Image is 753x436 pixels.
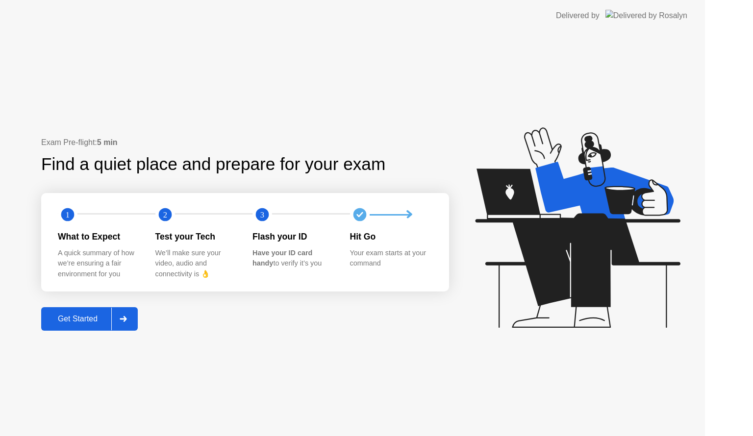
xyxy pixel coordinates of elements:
[58,230,140,243] div: What to Expect
[41,137,449,148] div: Exam Pre-flight:
[97,138,118,146] b: 5 min
[155,230,237,243] div: Test your Tech
[41,151,387,177] div: Find a quiet place and prepare for your exam
[44,315,111,323] div: Get Started
[260,210,264,219] text: 3
[350,248,432,269] div: Your exam starts at your command
[556,10,600,22] div: Delivered by
[252,249,312,267] b: Have your ID card handy
[58,248,140,280] div: A quick summary of how we’re ensuring a fair environment for you
[155,248,237,280] div: We’ll make sure your video, audio and connectivity is 👌
[252,248,334,269] div: to verify it’s you
[66,210,70,219] text: 1
[350,230,432,243] div: Hit Go
[41,307,138,331] button: Get Started
[252,230,334,243] div: Flash your ID
[163,210,167,219] text: 2
[605,10,687,21] img: Delivered by Rosalyn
